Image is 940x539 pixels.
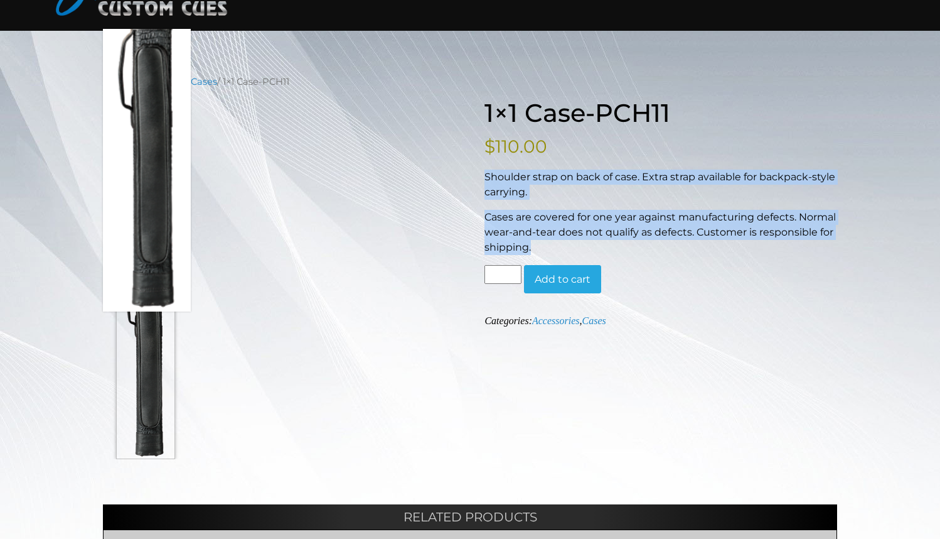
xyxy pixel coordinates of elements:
p: Shoulder strap on back of case. Extra strap available for backpack-style carrying. [484,170,837,200]
bdi: 110.00 [484,136,547,157]
span: Categories: , [484,315,606,326]
nav: Breadcrumb [103,75,837,89]
a: Cases [582,315,606,326]
h2: Related products [103,504,837,530]
h1: 1×1 Case-PCH11 [484,98,837,128]
p: Cases are covered for one year against manufacturing defects. Normal wear-and-tear does not quali... [484,210,837,255]
a: Cases [191,76,217,87]
span: $ [484,136,495,157]
a: Accessories [532,315,580,326]
button: Add to cart [524,265,601,294]
a: Accessories [134,76,188,87]
input: Product quantity [484,265,521,284]
a: Home [103,76,132,87]
img: 1x1Horizontal-1010x168.png [103,114,191,459]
